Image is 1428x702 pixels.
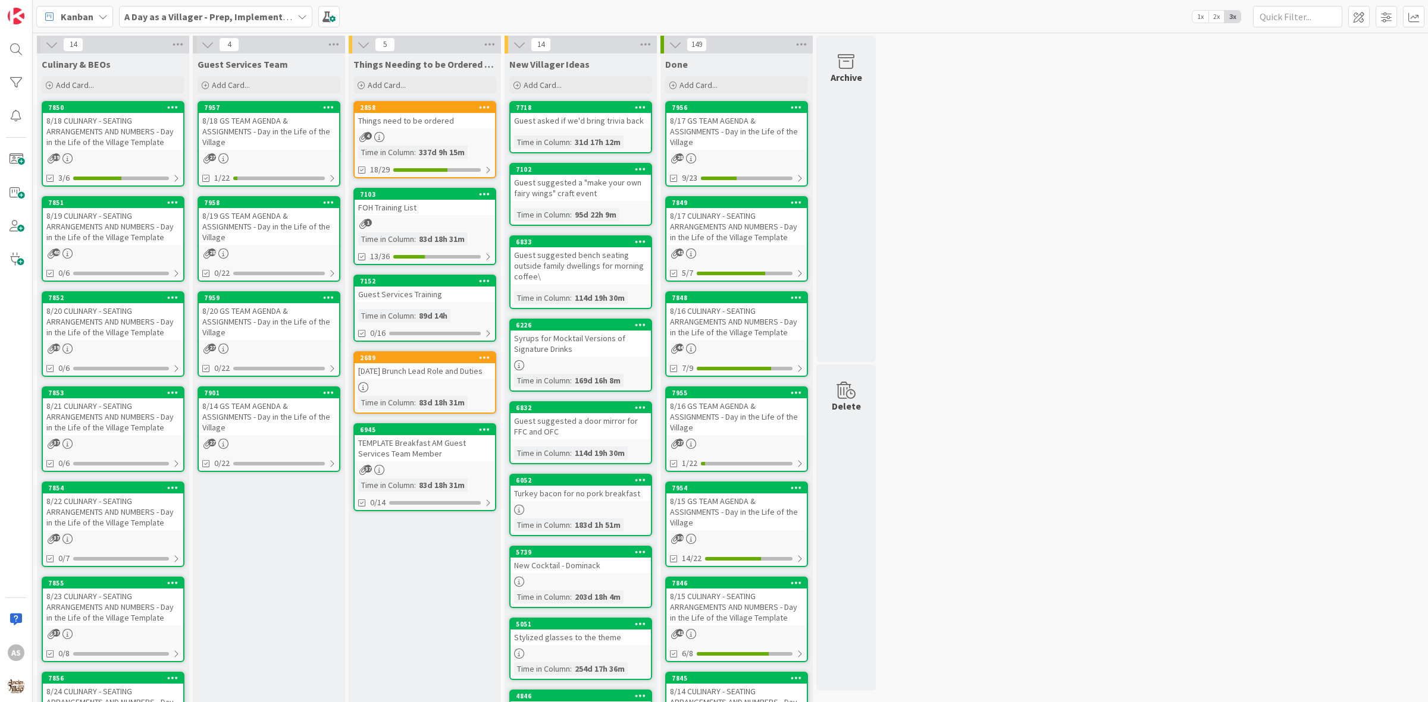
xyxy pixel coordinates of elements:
[570,136,572,149] span: :
[509,163,652,226] a: 7102Guest suggested a "make your own fairy wings" craft eventTime in Column:95d 22h 9m
[511,237,651,247] div: 6833
[516,476,651,484] div: 6052
[511,320,651,357] div: 6226Syrups for Mocktail Versions of Signature Drinks
[511,247,651,284] div: Guest suggested bench seating outside family dwellings for morning coffee\
[516,321,651,329] div: 6226
[214,362,230,374] span: 0/22
[666,197,807,245] div: 78498/17 CULINARY - SEATING ARRANGEMENTS AND NUMBERS - Day in the Life of the Village Template
[666,102,807,113] div: 7956
[43,588,183,625] div: 8/23 CULINARY - SEATING ARRANGEMENTS AND NUMBERS - Day in the Life of the Village Template
[43,292,183,340] div: 78528/20 CULINARY - SEATING ARRANGEMENTS AND NUMBERS - Day in the Life of the Village Template
[511,402,651,413] div: 6832
[666,303,807,340] div: 8/16 CULINARY - SEATING ARRANGEMENTS AND NUMBERS - Day in the Life of the Village Template
[63,37,83,52] span: 14
[353,101,496,178] a: 2858Things need to be orderedTime in Column:337d 9h 15m18/29
[42,386,184,472] a: 78538/21 CULINARY - SEATING ARRANGEMENTS AND NUMBERS - Day in the Life of the Village Template0/6
[43,113,183,150] div: 8/18 CULINARY - SEATING ARRANGEMENTS AND NUMBERS - Day in the Life of the Village Template
[43,102,183,113] div: 7850
[511,547,651,573] div: 5739New Cocktail - Dominack
[514,208,570,221] div: Time in Column
[52,344,60,351] span: 39
[199,303,339,340] div: 8/20 GS TEAM AGENDA & ASSIGNMENTS - Day in the Life of the Village
[572,291,628,304] div: 114d 19h 30m
[572,136,624,149] div: 31d 17h 12m
[516,692,651,700] div: 4846
[214,457,230,470] span: 0/22
[360,190,495,199] div: 7103
[511,486,651,501] div: Turkey bacon for no pork breakfast
[358,479,414,492] div: Time in Column
[666,197,807,208] div: 7849
[368,80,406,90] span: Add Card...
[52,439,60,446] span: 37
[42,481,184,567] a: 78548/22 CULINARY - SEATING ARRANGEMENTS AND NUMBERS - Day in the Life of the Village Template0/7
[511,619,651,629] div: 5051
[516,404,651,412] div: 6832
[666,292,807,303] div: 7848
[509,235,652,309] a: 6833Guest suggested bench seating outside family dwellings for morning coffee\Time in Column:114d...
[199,292,339,340] div: 79598/20 GS TEAM AGENDA & ASSIGNMENTS - Day in the Life of the Village
[682,552,702,565] span: 14/22
[672,389,807,397] div: 7955
[353,351,496,414] a: 2689[DATE] Brunch Lead Role and DutiesTime in Column:83d 18h 31m
[124,11,337,23] b: A Day as a Villager - Prep, Implement and Execute
[198,291,340,377] a: 79598/20 GS TEAM AGENDA & ASSIGNMENTS - Day in the Life of the Village0/22
[355,424,495,461] div: 6945TEMPLATE Breakfast AM Guest Services Team Member
[572,662,628,675] div: 254d 17h 36m
[43,197,183,245] div: 78518/19 CULINARY - SEATING ARRANGEMENTS AND NUMBERS - Day in the Life of the Village Template
[676,248,684,256] span: 41
[509,101,652,153] a: 7718Guest asked if we'd bring trivia backTime in Column:31d 17h 12m
[511,237,651,284] div: 6833Guest suggested bench seating outside family dwellings for morning coffee\
[570,590,572,603] span: :
[355,102,495,128] div: 2858Things need to be ordered
[511,102,651,128] div: 7718Guest asked if we'd bring trivia back
[199,197,339,208] div: 7958
[360,354,495,362] div: 2689
[48,579,183,587] div: 7855
[682,267,693,279] span: 5/7
[666,483,807,530] div: 79548/15 GS TEAM AGENDA & ASSIGNMENTS - Day in the Life of the Village
[666,578,807,625] div: 78468/15 CULINARY - SEATING ARRANGEMENTS AND NUMBERS - Day in the Life of the Village Template
[672,294,807,302] div: 7848
[375,37,395,52] span: 5
[682,647,693,660] span: 6/8
[511,164,651,201] div: 7102Guest suggested a "make your own fairy wings" craft event
[198,386,340,472] a: 79018/14 GS TEAM AGENDA & ASSIGNMENTS - Day in the Life of the Village0/22
[514,291,570,304] div: Time in Column
[58,552,70,565] span: 0/7
[672,103,807,112] div: 7956
[511,558,651,573] div: New Cocktail - Dominack
[42,196,184,282] a: 78518/19 CULINARY - SEATING ARRANGEMENTS AND NUMBERS - Day in the Life of the Village Template0/6
[514,446,570,459] div: Time in Column
[676,534,684,542] span: 30
[516,238,651,246] div: 6833
[52,248,60,256] span: 40
[516,548,651,556] div: 5739
[672,484,807,492] div: 7954
[676,629,684,637] span: 41
[43,483,183,530] div: 78548/22 CULINARY - SEATING ARRANGEMENTS AND NUMBERS - Day in the Life of the Village Template
[364,465,372,473] span: 37
[570,446,572,459] span: :
[509,401,652,464] a: 6832Guest suggested a door mirror for FFC and OFCTime in Column:114d 19h 30m
[360,103,495,112] div: 2858
[672,579,807,587] div: 7846
[414,309,416,322] span: :
[208,344,216,351] span: 27
[665,58,688,70] span: Done
[666,388,807,398] div: 7955
[208,248,216,256] span: 28
[572,518,624,531] div: 183d 1h 51m
[48,389,183,397] div: 7853
[48,294,183,302] div: 7852
[58,647,70,660] span: 0/8
[414,479,416,492] span: :
[665,481,808,567] a: 79548/15 GS TEAM AGENDA & ASSIGNMENTS - Day in the Life of the Village14/22
[832,399,861,413] div: Delete
[509,618,652,680] a: 5051Stylized glasses to the themeTime in Column:254d 17h 36m
[666,388,807,435] div: 79558/16 GS TEAM AGENDA & ASSIGNMENTS - Day in the Life of the Village
[214,267,230,279] span: 0/22
[514,662,570,675] div: Time in Column
[516,103,651,112] div: 7718
[414,232,416,245] span: :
